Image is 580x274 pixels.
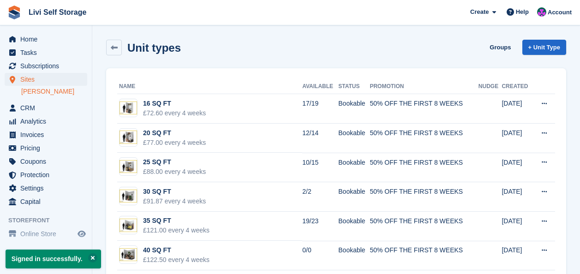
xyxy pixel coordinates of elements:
[143,255,209,265] div: £122.50 every 4 weeks
[20,227,76,240] span: Online Store
[502,212,532,241] td: [DATE]
[20,115,76,128] span: Analytics
[5,33,87,46] a: menu
[548,8,572,17] span: Account
[120,190,137,203] img: 30-sqft-unit.jpg
[370,182,478,212] td: 50% OFF THE FIRST 8 WEEKS
[143,138,206,148] div: £77.00 every 4 weeks
[370,124,478,153] td: 50% OFF THE FIRST 8 WEEKS
[5,128,87,141] a: menu
[76,228,87,239] a: Preview store
[302,79,338,94] th: Available
[20,33,76,46] span: Home
[20,128,76,141] span: Invoices
[338,94,370,124] td: Bookable
[20,195,76,208] span: Capital
[143,167,206,177] div: £88.00 every 4 weeks
[502,153,532,182] td: [DATE]
[5,60,87,72] a: menu
[522,40,566,55] a: + Unit Type
[5,142,87,155] a: menu
[143,99,206,108] div: 16 SQ FT
[5,227,87,240] a: menu
[120,101,137,115] img: 15-sqft-unit.jpg
[5,195,87,208] a: menu
[370,94,478,124] td: 50% OFF THE FIRST 8 WEEKS
[5,155,87,168] a: menu
[120,219,137,232] img: 35-sqft-unit.jpg
[502,182,532,212] td: [DATE]
[21,87,87,96] a: [PERSON_NAME]
[117,79,302,94] th: Name
[338,153,370,182] td: Bookable
[20,155,76,168] span: Coupons
[20,182,76,195] span: Settings
[120,248,137,262] img: 40-sqft-unit.jpg
[20,60,76,72] span: Subscriptions
[370,241,478,270] td: 50% OFF THE FIRST 8 WEEKS
[338,79,370,94] th: Status
[143,197,206,206] div: £91.87 every 4 weeks
[143,157,206,167] div: 25 SQ FT
[20,46,76,59] span: Tasks
[5,182,87,195] a: menu
[338,241,370,270] td: Bookable
[8,216,92,225] span: Storefront
[5,168,87,181] a: menu
[478,79,502,94] th: Nudge
[370,79,478,94] th: Promotion
[302,212,338,241] td: 19/23
[338,124,370,153] td: Bookable
[370,153,478,182] td: 50% OFF THE FIRST 8 WEEKS
[470,7,489,17] span: Create
[5,46,87,59] a: menu
[516,7,529,17] span: Help
[143,187,206,197] div: 30 SQ FT
[20,73,76,86] span: Sites
[143,216,209,226] div: 35 SQ FT
[302,182,338,212] td: 2/2
[5,73,87,86] a: menu
[20,168,76,181] span: Protection
[120,160,137,173] img: 25-sqft-unit.jpg
[7,6,21,19] img: stora-icon-8386f47178a22dfd0bd8f6a31ec36ba5ce8667c1dd55bd0f319d3a0aa187defe.svg
[120,131,137,144] img: 20-sqft-unit.jpg
[25,5,90,20] a: Livi Self Storage
[486,40,514,55] a: Groups
[302,241,338,270] td: 0/0
[20,101,76,114] span: CRM
[502,94,532,124] td: [DATE]
[143,226,209,235] div: £121.00 every 4 weeks
[338,182,370,212] td: Bookable
[502,241,532,270] td: [DATE]
[5,115,87,128] a: menu
[302,153,338,182] td: 10/15
[143,245,209,255] div: 40 SQ FT
[143,128,206,138] div: 20 SQ FT
[502,79,532,94] th: Created
[302,124,338,153] td: 12/14
[537,7,546,17] img: Graham Cameron
[143,108,206,118] div: £72.60 every 4 weeks
[5,101,87,114] a: menu
[338,212,370,241] td: Bookable
[6,250,101,268] p: Signed in successfully.
[370,212,478,241] td: 50% OFF THE FIRST 8 WEEKS
[20,142,76,155] span: Pricing
[302,94,338,124] td: 17/19
[502,124,532,153] td: [DATE]
[127,42,181,54] h2: Unit types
